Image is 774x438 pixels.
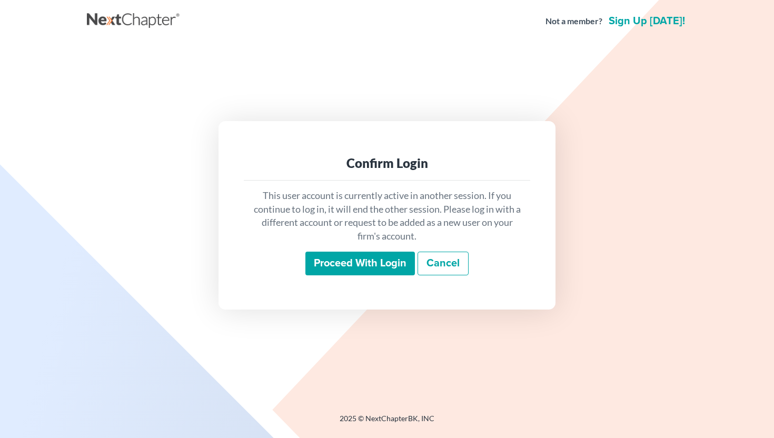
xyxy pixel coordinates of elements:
p: This user account is currently active in another session. If you continue to log in, it will end ... [252,189,522,243]
a: Sign up [DATE]! [607,16,687,26]
input: Proceed with login [305,252,415,276]
div: Confirm Login [252,155,522,172]
div: 2025 © NextChapterBK, INC [87,413,687,432]
strong: Not a member? [545,15,602,27]
a: Cancel [418,252,469,276]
